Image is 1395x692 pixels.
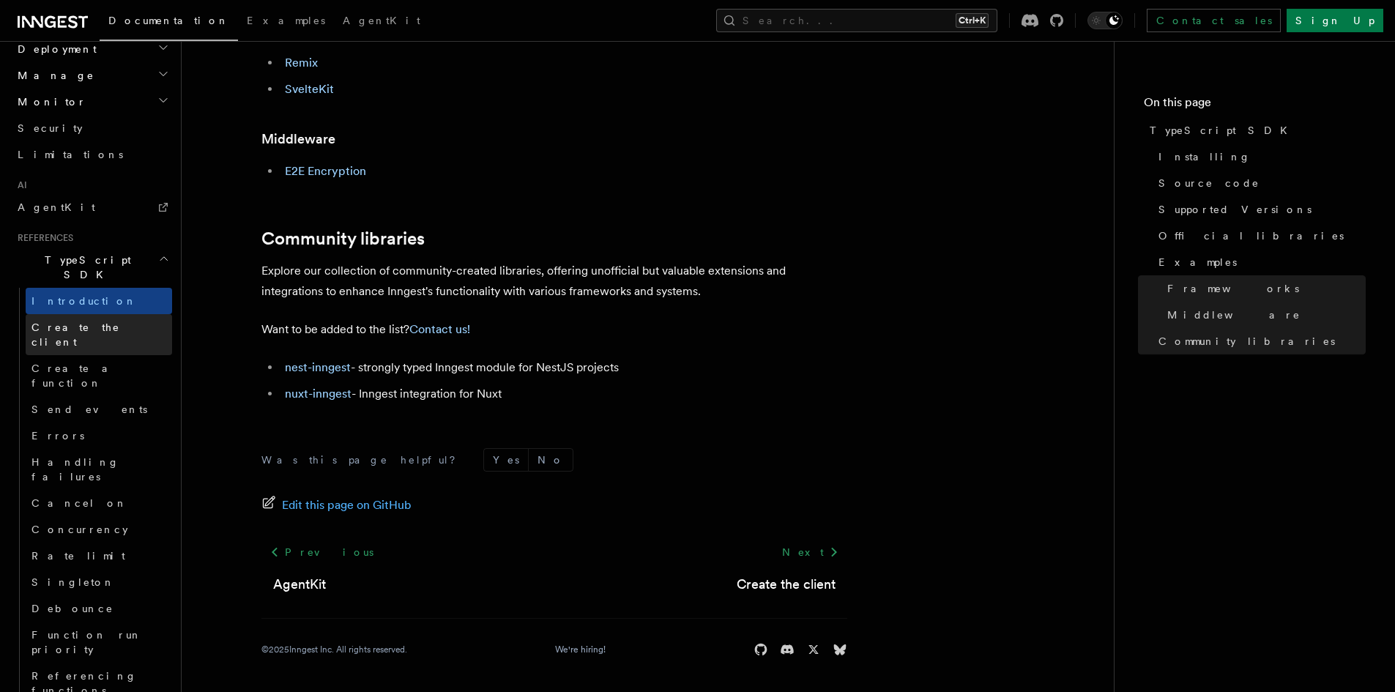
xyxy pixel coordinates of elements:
span: Middleware [1167,308,1301,322]
span: References [12,232,73,244]
span: Frameworks [1167,281,1299,296]
a: Sign Up [1287,9,1383,32]
a: Function run priority [26,622,172,663]
p: Explore our collection of community-created libraries, offering unofficial but valuable extension... [261,261,847,302]
button: No [529,449,573,471]
a: Nuxt [285,29,310,43]
span: TypeScript SDK [1150,123,1296,138]
div: © 2025 Inngest Inc. All rights reserved. [261,644,407,655]
a: Frameworks [1161,275,1366,302]
a: Next [773,539,847,565]
span: Examples [247,15,325,26]
a: TypeScript SDK [1144,117,1366,144]
a: Examples [238,4,334,40]
button: Yes [484,449,528,471]
span: Supported Versions [1158,202,1312,217]
a: Limitations [12,141,172,168]
button: Toggle dark mode [1087,12,1123,29]
a: nest-inngest [285,360,351,374]
button: Manage [12,62,172,89]
a: We're hiring! [555,644,606,655]
a: Create the client [737,574,836,595]
span: Monitor [12,94,86,109]
span: Errors [31,430,84,442]
span: AgentKit [18,201,95,213]
span: Debounce [31,603,114,614]
a: Examples [1153,249,1366,275]
li: - strongly typed Inngest module for NestJS projects [280,357,847,378]
a: Community libraries [261,228,425,249]
span: Security [18,122,83,134]
span: Community libraries [1158,334,1335,349]
a: Create a function [26,355,172,396]
span: Cancel on [31,497,127,509]
a: Cancel on [26,490,172,516]
span: Introduction [31,295,137,307]
span: Documentation [108,15,229,26]
kbd: Ctrl+K [956,13,989,28]
a: Previous [261,539,382,565]
a: Send events [26,396,172,423]
a: Middleware [1161,302,1366,328]
span: Official libraries [1158,228,1344,243]
li: - Inngest integration for Nuxt [280,384,847,404]
a: AgentKit [12,194,172,220]
span: Handling failures [31,456,119,483]
p: Was this page helpful? [261,453,466,467]
span: Send events [31,403,147,415]
span: Rate limit [31,550,125,562]
a: Create the client [26,314,172,355]
a: Edit this page on GitHub [261,495,412,516]
a: Security [12,115,172,141]
button: Deployment [12,36,172,62]
button: Monitor [12,89,172,115]
a: AgentKit [334,4,429,40]
a: Documentation [100,4,238,41]
span: AI [12,179,27,191]
a: nuxt-inngest [285,387,351,401]
a: Concurrency [26,516,172,543]
span: Examples [1158,255,1237,269]
p: Want to be added to the list? [261,319,847,340]
h4: On this page [1144,94,1366,117]
a: Singleton [26,569,172,595]
span: Source code [1158,176,1260,190]
span: Limitations [18,149,123,160]
span: AgentKit [343,15,420,26]
span: Singleton [31,576,115,588]
a: E2E Encryption [285,164,366,178]
span: Edit this page on GitHub [282,495,412,516]
a: SvelteKit [285,82,334,96]
a: Introduction [26,288,172,314]
span: Installing [1158,149,1251,164]
button: TypeScript SDK [12,247,172,288]
a: AgentKit [273,574,326,595]
a: Contact sales [1147,9,1281,32]
span: TypeScript SDK [12,253,158,282]
a: Rate limit [26,543,172,569]
button: Search...Ctrl+K [716,9,997,32]
span: Create the client [31,321,120,348]
a: Supported Versions [1153,196,1366,223]
span: Create a function [31,362,119,389]
a: Community libraries [1153,328,1366,354]
span: Deployment [12,42,97,56]
a: Source code [1153,170,1366,196]
span: Concurrency [31,524,128,535]
a: Debounce [26,595,172,622]
span: Function run priority [31,629,142,655]
a: Official libraries [1153,223,1366,249]
a: Remix [285,56,318,70]
a: Handling failures [26,449,172,490]
a: Contact us! [409,322,470,336]
span: Manage [12,68,94,83]
a: Middleware [261,129,335,149]
a: Installing [1153,144,1366,170]
a: Errors [26,423,172,449]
